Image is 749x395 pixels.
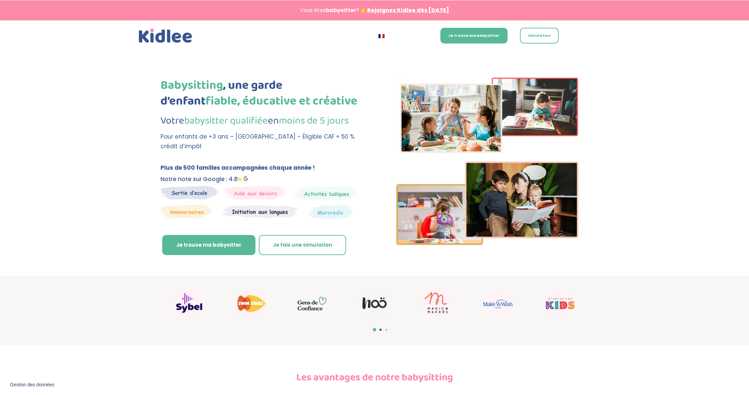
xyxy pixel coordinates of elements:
img: Atelier thematique [222,205,298,219]
div: 12 / 22 [408,285,465,322]
b: Plus de 500 familles accompagnées chaque année ! [160,164,315,172]
span: Babysitting [160,76,223,95]
span: moins de 5 jours [279,113,349,129]
span: Votre [160,113,184,129]
img: Noo [359,289,390,318]
div: 8 / 22 [160,285,217,322]
img: Magic makers [421,288,451,318]
img: Anniversaire [160,205,213,219]
span: Go to slide 2 [380,329,382,331]
img: Mercredi [292,186,358,201]
button: Gestion des données [6,378,58,392]
span: Gestion des données [10,382,54,388]
span: Go to slide 3 [386,329,387,330]
a: Je trouve ma babysitter [440,28,508,44]
picture: Imgs-2 [396,239,579,247]
span: Vous êtes ? 👉 [300,6,449,14]
img: Swim stars [236,288,266,318]
a: Je fais une simulation [259,235,346,255]
img: Français [379,34,385,38]
img: Sybel [174,288,204,318]
a: Rejoignez Kidlee dès [DATE] [367,6,449,14]
img: weekends [224,186,287,200]
div: 13 / 22 [470,287,527,320]
span: Go to slide 1 [373,328,376,331]
img: Sortie decole [160,186,219,200]
img: logo_kidlee_bleu [137,27,194,45]
div: 14 / 22 [532,285,588,322]
a: Simulation [520,28,559,44]
a: Kidlee Logo [137,27,194,45]
img: Make a wish [483,290,513,317]
div: 10 / 22 [284,288,341,318]
b: Les avantages de notre babysitting [296,370,453,386]
span: en [268,113,279,129]
img: startup for kids [545,288,575,318]
strong: babysitter [326,6,356,14]
span: fiable, éducative et créative [206,91,357,111]
span: Pour enfants de +3 ans – [GEOGRAPHIC_DATA] – Éligible CAF + 50 % crédit d’impôt [160,133,354,150]
p: Notre note sur Google : 4.8 [160,174,363,184]
h1: , une garde d’enfant [160,78,363,112]
span: babysitter qualifiée [184,113,268,129]
div: 9 / 22 [222,285,279,322]
img: GDC [298,296,328,310]
a: Je trouve ma babysitter [162,235,255,255]
img: Thematique [308,205,353,220]
div: 11 / 22 [346,285,403,322]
